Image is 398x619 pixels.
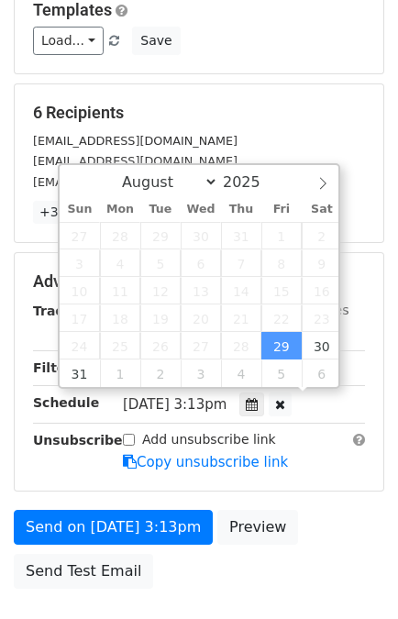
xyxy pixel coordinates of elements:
[221,359,261,387] span: September 4, 2025
[302,359,342,387] span: September 6, 2025
[218,173,284,191] input: Year
[181,249,221,277] span: August 6, 2025
[181,359,221,387] span: September 3, 2025
[33,271,365,292] h5: Advanced
[261,204,302,216] span: Fri
[140,204,181,216] span: Tue
[100,332,140,359] span: August 25, 2025
[60,222,100,249] span: July 27, 2025
[33,154,238,168] small: [EMAIL_ADDRESS][DOMAIN_NAME]
[217,510,298,545] a: Preview
[132,27,180,55] button: Save
[60,304,100,332] span: August 17, 2025
[140,277,181,304] span: August 12, 2025
[221,277,261,304] span: August 14, 2025
[221,204,261,216] span: Thu
[123,396,227,413] span: [DATE] 3:13pm
[261,359,302,387] span: September 5, 2025
[60,277,100,304] span: August 10, 2025
[302,332,342,359] span: August 30, 2025
[140,249,181,277] span: August 5, 2025
[302,204,342,216] span: Sat
[261,277,302,304] span: August 15, 2025
[33,304,94,318] strong: Tracking
[100,222,140,249] span: July 28, 2025
[100,277,140,304] span: August 11, 2025
[33,103,365,123] h5: 6 Recipients
[302,277,342,304] span: August 16, 2025
[33,360,80,375] strong: Filters
[261,332,302,359] span: August 29, 2025
[100,204,140,216] span: Mon
[140,222,181,249] span: July 29, 2025
[302,249,342,277] span: August 9, 2025
[261,304,302,332] span: August 22, 2025
[261,249,302,277] span: August 8, 2025
[140,359,181,387] span: September 2, 2025
[181,304,221,332] span: August 20, 2025
[14,510,213,545] a: Send on [DATE] 3:13pm
[140,304,181,332] span: August 19, 2025
[306,531,398,619] iframe: Chat Widget
[33,201,102,224] a: +3 more
[181,222,221,249] span: July 30, 2025
[100,249,140,277] span: August 4, 2025
[123,454,288,470] a: Copy unsubscribe link
[60,359,100,387] span: August 31, 2025
[60,204,100,216] span: Sun
[100,359,140,387] span: September 1, 2025
[302,304,342,332] span: August 23, 2025
[14,554,153,589] a: Send Test Email
[33,433,123,448] strong: Unsubscribe
[221,249,261,277] span: August 7, 2025
[140,332,181,359] span: August 26, 2025
[261,222,302,249] span: August 1, 2025
[181,332,221,359] span: August 27, 2025
[302,222,342,249] span: August 2, 2025
[33,27,104,55] a: Load...
[181,204,221,216] span: Wed
[221,222,261,249] span: July 31, 2025
[60,332,100,359] span: August 24, 2025
[181,277,221,304] span: August 13, 2025
[221,332,261,359] span: August 28, 2025
[33,134,238,148] small: [EMAIL_ADDRESS][DOMAIN_NAME]
[33,175,238,189] small: [EMAIL_ADDRESS][DOMAIN_NAME]
[33,395,99,410] strong: Schedule
[142,430,276,449] label: Add unsubscribe link
[221,304,261,332] span: August 21, 2025
[60,249,100,277] span: August 3, 2025
[100,304,140,332] span: August 18, 2025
